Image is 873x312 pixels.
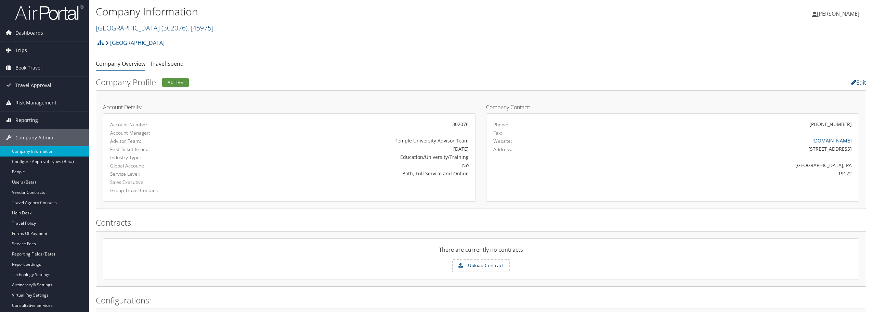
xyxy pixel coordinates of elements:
label: Service Level: [110,171,223,177]
label: Group Travel Contact: [110,187,223,194]
label: First Ticket Issued: [110,146,223,153]
h2: Configurations: [96,295,866,306]
div: 19122 [586,170,852,177]
label: Industry Type: [110,154,223,161]
div: Temple University Advisor Team [233,137,469,144]
div: [PHONE_NUMBER] [809,121,852,128]
span: Travel Approval [15,77,51,94]
a: Company Overview [96,60,145,67]
h1: Company Information [96,4,609,19]
span: Trips [15,42,27,59]
div: [STREET_ADDRESS] [586,145,852,152]
label: Upload Contract [453,260,509,272]
a: [GEOGRAPHIC_DATA] [96,23,213,33]
span: Book Travel [15,59,42,76]
span: Company Admin [15,129,53,146]
div: [DATE] [233,145,469,152]
div: Education/University/Training [233,153,469,161]
h2: Company Profile: [96,76,606,88]
a: [PERSON_NAME] [812,3,866,24]
label: Advisor Team: [110,138,223,145]
label: Fax: [493,129,502,136]
span: Risk Management [15,94,56,111]
div: Both, Full Service and Online [233,170,469,177]
label: Website: [493,138,512,145]
label: Account Manager: [110,129,223,136]
div: There are currently no contracts [103,246,859,259]
div: 302076 [233,121,469,128]
a: Edit [851,79,866,86]
span: , [ 45975 ] [187,23,213,33]
div: Active [162,78,189,87]
h4: Account Details: [103,104,476,110]
a: [DOMAIN_NAME] [812,137,852,144]
div: [GEOGRAPHIC_DATA], PA [586,162,852,169]
label: Account Number: [110,121,223,128]
span: ( 302076 ) [161,23,187,33]
label: Address: [493,146,512,153]
label: Sales Executive: [110,179,223,186]
h4: Company Contact: [486,104,859,110]
label: Global Account: [110,162,223,169]
img: airportal-logo.png [15,4,83,21]
h2: Contracts: [96,217,866,228]
span: Reporting [15,112,38,129]
span: Dashboards [15,24,43,41]
label: Phone: [493,121,508,128]
span: [PERSON_NAME] [817,10,859,17]
div: No [233,162,469,169]
a: [GEOGRAPHIC_DATA] [105,36,165,50]
a: Travel Spend [150,60,184,67]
